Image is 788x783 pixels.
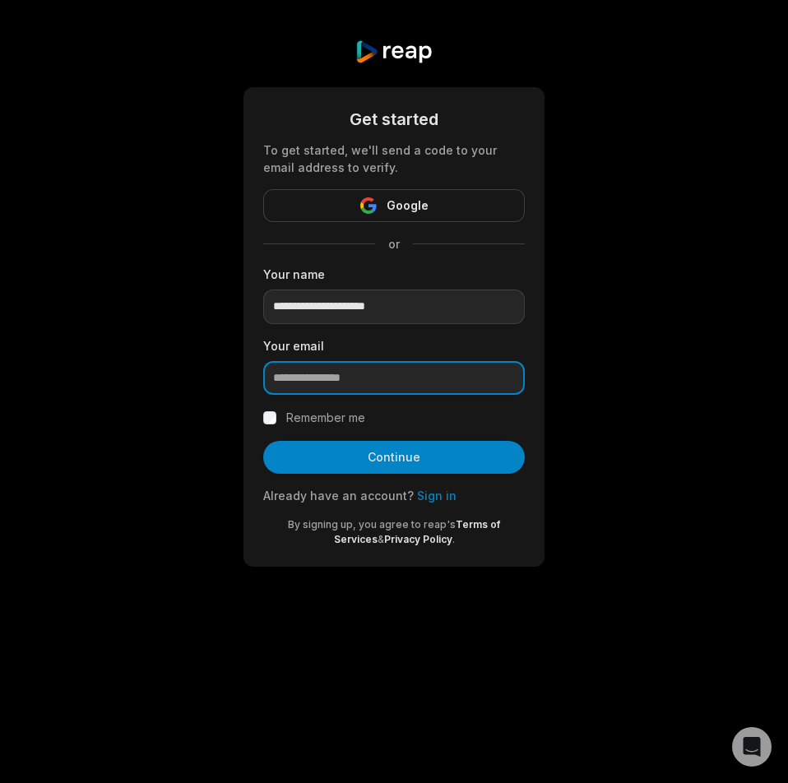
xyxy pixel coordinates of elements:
img: reap [355,39,433,64]
span: Google [387,196,429,215]
span: & [378,533,384,545]
div: Open Intercom Messenger [732,727,772,767]
div: Get started [263,107,525,132]
a: Privacy Policy [384,533,452,545]
label: Remember me [286,408,365,428]
a: Sign in [417,489,457,503]
div: To get started, we'll send a code to your email address to verify. [263,141,525,176]
span: or [375,235,413,253]
label: Your name [263,266,525,283]
span: . [452,533,455,545]
span: Already have an account? [263,489,414,503]
label: Your email [263,337,525,354]
button: Google [263,189,525,222]
button: Continue [263,441,525,474]
span: By signing up, you agree to reap's [288,518,456,530]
